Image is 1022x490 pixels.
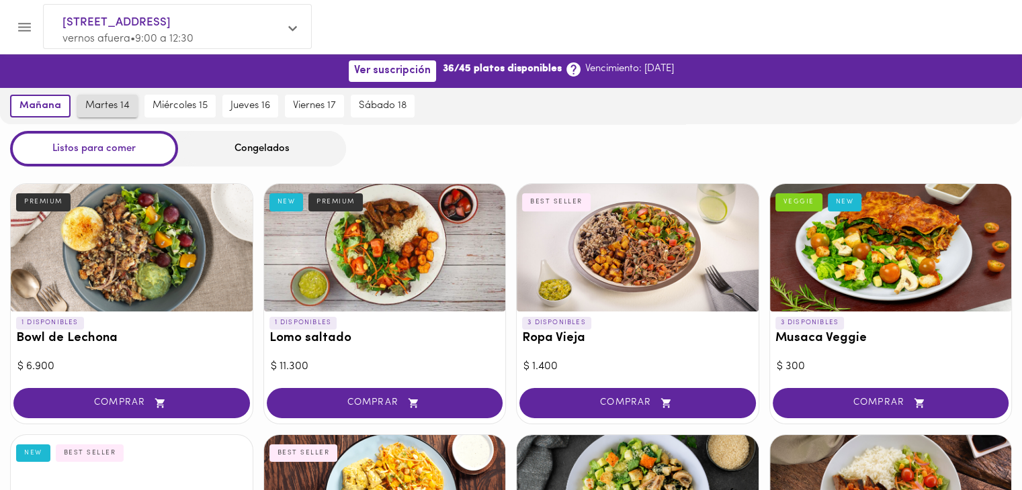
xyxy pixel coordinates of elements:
[308,193,363,211] div: PREMIUM
[16,317,84,329] p: 1 DISPONIBLES
[271,359,499,375] div: $ 11.300
[522,193,591,211] div: BEST SELLER
[30,397,233,409] span: COMPRAR
[77,95,138,117] button: martes 14
[85,100,130,112] span: martes 14
[770,184,1012,311] div: Musaca Veggie
[517,184,759,311] div: Ropa Vieja
[56,444,124,462] div: BEST SELLER
[10,95,71,117] button: mañana
[351,95,415,117] button: sábado 18
[267,388,503,418] button: COMPRAR
[284,397,486,409] span: COMPRAR
[536,397,739,409] span: COMPRAR
[443,62,562,76] b: 36/45 platos disponibles
[359,100,407,112] span: sábado 18
[349,60,436,81] button: Ver suscripción
[285,95,344,117] button: viernes 17
[522,317,591,329] p: 3 DISPONIBLES
[585,62,674,76] p: Vencimiento: [DATE]
[944,412,1009,477] iframe: Messagebird Livechat Widget
[8,11,41,44] button: Menu
[16,444,50,462] div: NEW
[17,359,246,375] div: $ 6.900
[354,64,431,77] span: Ver suscripción
[828,193,862,211] div: NEW
[790,397,992,409] span: COMPRAR
[16,193,71,211] div: PREMIUM
[775,317,845,329] p: 3 DISPONIBLES
[775,332,1007,346] h3: Musaca Veggie
[230,100,270,112] span: jueves 16
[62,34,194,44] span: vernos afuera • 9:00 a 12:30
[144,95,216,117] button: miércoles 15
[153,100,208,112] span: miércoles 15
[269,444,338,462] div: BEST SELLER
[10,131,178,166] div: Listos para comer
[519,388,756,418] button: COMPRAR
[11,184,253,311] div: Bowl de Lechona
[293,100,336,112] span: viernes 17
[522,332,753,346] h3: Ropa Vieja
[269,317,337,329] p: 1 DISPONIBLES
[773,388,1009,418] button: COMPRAR
[178,131,346,166] div: Congelados
[523,359,752,375] div: $ 1.400
[777,359,1005,375] div: $ 300
[775,193,822,211] div: VEGGIE
[269,193,304,211] div: NEW
[264,184,506,311] div: Lomo saltado
[13,388,250,418] button: COMPRAR
[269,332,501,346] h3: Lomo saltado
[62,14,279,32] span: [STREET_ADDRESS]
[222,95,278,117] button: jueves 16
[16,332,247,346] h3: Bowl de Lechona
[19,100,61,112] span: mañana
